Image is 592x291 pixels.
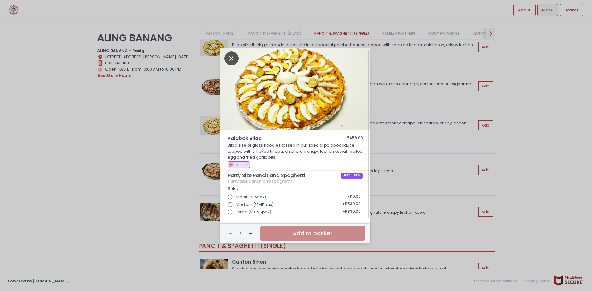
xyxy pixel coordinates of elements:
[220,47,370,131] img: Palabok Bilao
[345,191,363,203] div: + ₱0.00
[228,179,363,184] div: Party size pancit and spaghetti
[347,135,363,142] div: ₱458.00
[236,163,248,167] span: Popular
[236,202,274,208] span: Medium (10-15pax)
[340,199,363,211] div: + ₱530.00
[228,173,341,178] span: Party Size Pancit and Spaghetti
[228,186,243,191] span: Select 1
[224,55,239,61] button: Close
[228,142,363,160] p: Bilao size of glass noodles tossed in our special palabok sauce topped with smoked tinapa, chicha...
[341,173,363,179] span: REQUIRED
[260,226,365,241] button: Add to basket
[236,209,271,215] span: Large (20-25pax)
[229,162,234,168] span: 💯
[236,194,266,200] span: Small (3-5pax)
[340,206,363,218] div: + ₱830.00
[228,135,329,142] span: Palabok Bilao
